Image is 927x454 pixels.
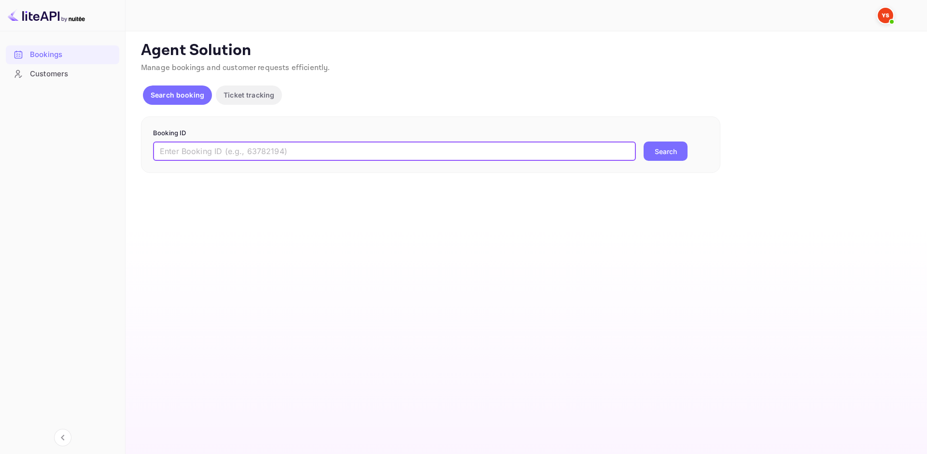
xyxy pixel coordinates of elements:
[644,142,688,161] button: Search
[224,90,274,100] p: Ticket tracking
[153,128,708,138] p: Booking ID
[153,142,636,161] input: Enter Booking ID (e.g., 63782194)
[30,49,114,60] div: Bookings
[6,45,119,63] a: Bookings
[54,429,71,446] button: Collapse navigation
[6,65,119,83] a: Customers
[141,41,910,60] p: Agent Solution
[878,8,893,23] img: Yandex Support
[151,90,204,100] p: Search booking
[6,45,119,64] div: Bookings
[6,65,119,84] div: Customers
[141,63,330,73] span: Manage bookings and customer requests efficiently.
[8,8,85,23] img: LiteAPI logo
[30,69,114,80] div: Customers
